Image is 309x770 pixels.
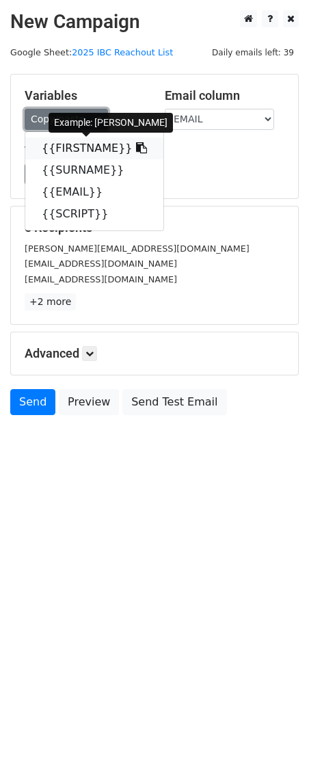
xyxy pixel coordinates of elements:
[25,346,284,361] h5: Advanced
[165,88,284,103] h5: Email column
[49,113,173,133] div: Example: [PERSON_NAME]
[25,88,144,103] h5: Variables
[25,159,163,181] a: {{SURNAME}}
[25,181,163,203] a: {{EMAIL}}
[241,704,309,770] iframe: Chat Widget
[25,137,163,159] a: {{FIRSTNAME}}
[25,109,108,130] a: Copy/paste...
[25,293,76,310] a: +2 more
[25,203,163,225] a: {{SCRIPT}}
[59,389,119,415] a: Preview
[122,389,226,415] a: Send Test Email
[10,47,173,57] small: Google Sheet:
[207,45,299,60] span: Daily emails left: 39
[25,274,177,284] small: [EMAIL_ADDRESS][DOMAIN_NAME]
[25,243,250,254] small: [PERSON_NAME][EMAIL_ADDRESS][DOMAIN_NAME]
[10,10,299,34] h2: New Campaign
[207,47,299,57] a: Daily emails left: 39
[25,258,177,269] small: [EMAIL_ADDRESS][DOMAIN_NAME]
[10,389,55,415] a: Send
[72,47,173,57] a: 2025 IBC Reachout List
